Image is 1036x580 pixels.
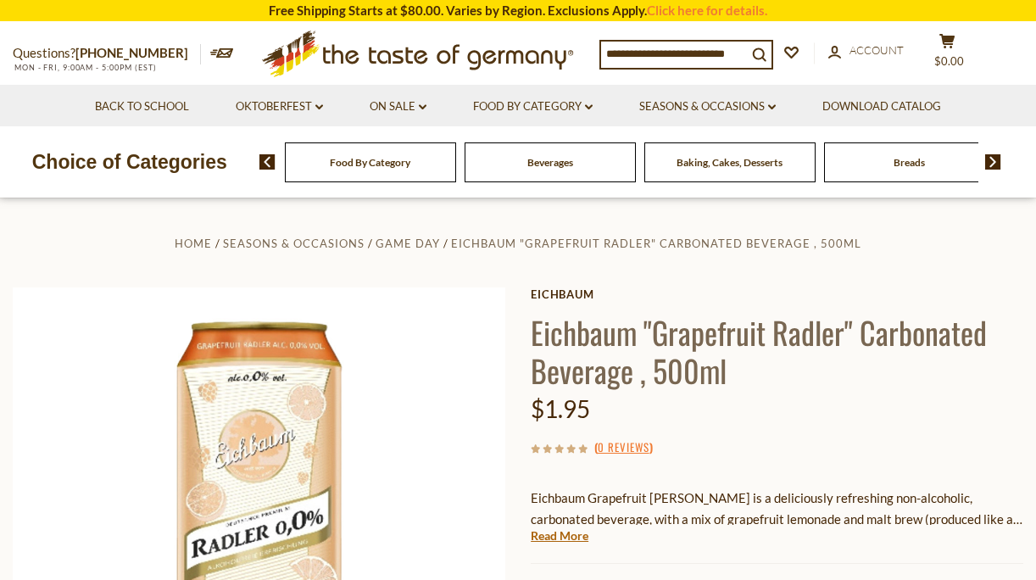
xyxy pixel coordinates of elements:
span: ( ) [594,438,653,455]
a: Baking, Cakes, Desserts [677,156,783,169]
p: Questions? [13,42,201,64]
p: Eichbaum Grapefruit [PERSON_NAME] is a deliciously refreshing non-alcoholic, carbonated beverage,... [531,488,1023,530]
a: Breads [894,156,925,169]
a: Food By Category [473,98,593,116]
span: $0.00 [934,54,964,68]
a: Seasons & Occasions [223,237,365,250]
a: 0 Reviews [598,438,649,457]
a: Home [175,237,212,250]
a: Beverages [527,156,573,169]
a: Oktoberfest [236,98,323,116]
a: Food By Category [330,156,410,169]
span: $1.95 [531,394,590,423]
h1: Eichbaum "Grapefruit Radler" Carbonated Beverage , 500ml [531,313,1023,389]
a: Click here for details. [647,3,767,18]
span: MON - FRI, 9:00AM - 5:00PM (EST) [13,63,157,72]
img: previous arrow [259,154,276,170]
a: Back to School [95,98,189,116]
a: Game Day [376,237,440,250]
button: $0.00 [922,33,972,75]
a: Download Catalog [822,98,941,116]
a: On Sale [370,98,426,116]
a: Account [828,42,904,60]
img: next arrow [985,154,1001,170]
a: Eichbaum [531,287,1023,301]
a: [PHONE_NUMBER] [75,45,188,60]
a: Seasons & Occasions [639,98,776,116]
a: Read More [531,527,588,544]
span: Account [849,43,904,57]
a: Eichbaum "Grapefruit Radler" Carbonated Beverage , 500ml [451,237,861,250]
